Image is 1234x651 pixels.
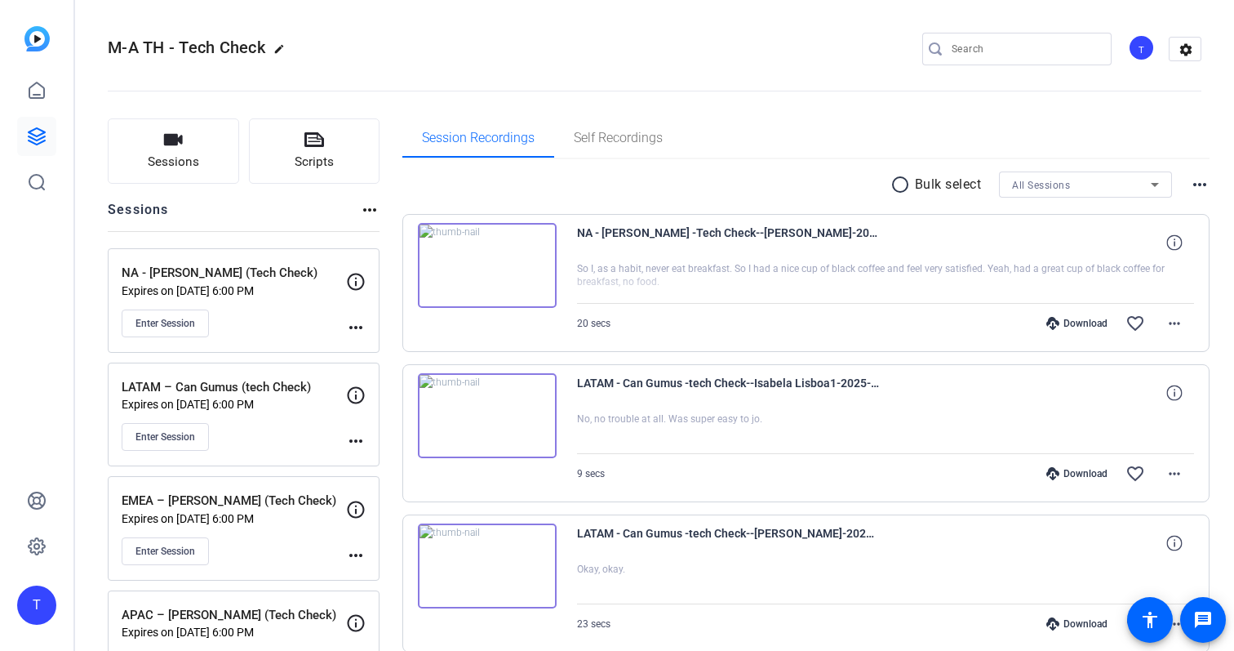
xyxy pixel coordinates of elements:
[122,537,209,565] button: Enter Session
[1170,38,1202,62] mat-icon: settings
[1012,180,1070,191] span: All Sessions
[577,318,610,329] span: 20 secs
[135,545,195,558] span: Enter Session
[122,310,209,337] button: Enter Session
[108,38,265,57] span: M-A TH - Tech Check
[1193,610,1213,630] mat-icon: message
[418,524,557,609] img: thumb-nail
[1128,34,1155,61] div: T
[273,43,293,63] mat-icon: edit
[1165,314,1184,333] mat-icon: more_horiz
[295,153,334,172] span: Scripts
[1125,464,1145,484] mat-icon: favorite_border
[1190,175,1210,194] mat-icon: more_horiz
[418,223,557,308] img: thumb-nail
[148,153,199,172] span: Sessions
[1125,314,1145,333] mat-icon: favorite_border
[1165,464,1184,484] mat-icon: more_horiz
[1140,610,1160,630] mat-icon: accessibility
[122,264,346,283] p: NA - [PERSON_NAME] (Tech Check)
[108,200,169,231] h2: Sessions
[574,132,663,145] span: Self Recordings
[122,284,346,297] p: Expires on [DATE] 6:00 PM
[1165,614,1184,634] mat-icon: more_horiz
[122,398,346,411] p: Expires on [DATE] 6:00 PM
[422,132,535,145] span: Session Recordings
[577,373,879,412] span: LATAM - Can Gumus -tech Check--Isabela Lisboa1-2025-10-02-14-25-54-691-0
[1038,618,1116,631] div: Download
[890,175,915,194] mat-icon: radio_button_unchecked
[346,431,366,451] mat-icon: more_horiz
[1125,614,1145,634] mat-icon: favorite_border
[418,373,557,458] img: thumb-nail
[577,468,605,479] span: 9 secs
[122,423,209,451] button: Enter Session
[915,175,982,194] p: Bulk select
[1128,34,1156,63] ngx-avatar: TSEC
[122,512,346,525] p: Expires on [DATE] 6:00 PM
[577,618,610,630] span: 23 secs
[135,430,195,444] span: Enter Session
[122,492,346,511] p: EMEA – [PERSON_NAME] (Tech Check)
[577,223,879,262] span: NA - [PERSON_NAME] -Tech Check--[PERSON_NAME]-2025-10-06-10-17-38-651-0
[122,606,346,625] p: APAC – [PERSON_NAME] (Tech Check)
[135,317,195,330] span: Enter Session
[577,524,879,563] span: LATAM - Can Gumus -tech Check--[PERSON_NAME]-2025-10-02-10-31-10-211-0
[346,546,366,565] mat-icon: more_horiz
[952,39,1099,59] input: Search
[108,118,239,184] button: Sessions
[249,118,380,184] button: Scripts
[1038,317,1116,330] div: Download
[346,318,366,337] mat-icon: more_horiz
[122,378,346,397] p: LATAM – Can Gumus (tech Check)
[17,586,56,625] div: T
[122,626,346,639] p: Expires on [DATE] 6:00 PM
[24,26,50,51] img: blue-gradient.svg
[360,200,380,220] mat-icon: more_horiz
[1038,467,1116,480] div: Download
